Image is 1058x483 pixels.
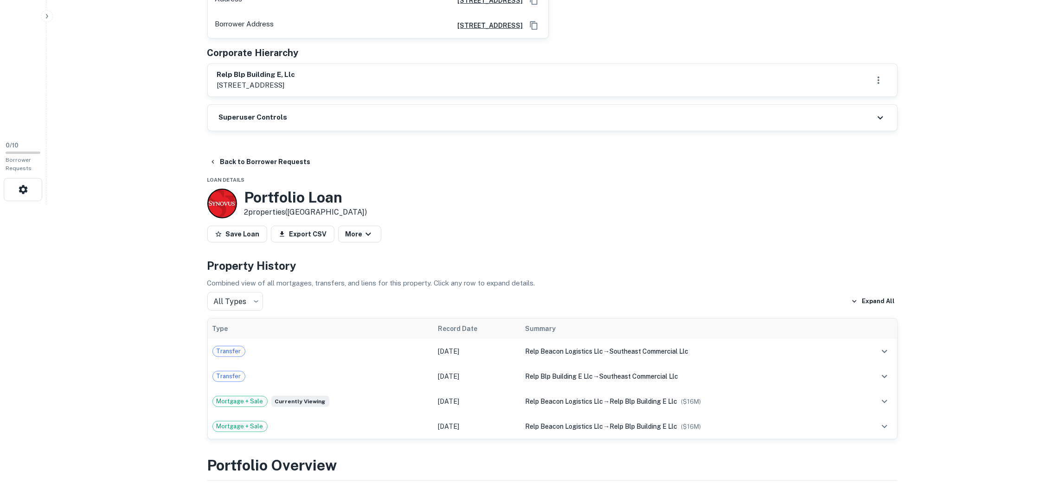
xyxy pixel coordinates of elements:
span: relp beacon logistics llc [525,348,603,355]
span: relp blp building e llc [525,373,593,380]
h6: Superuser Controls [219,112,288,123]
button: Back to Borrower Requests [205,153,314,170]
span: relp blp building e llc [609,398,677,405]
span: Mortgage + Sale [213,397,267,406]
button: Copy Address [527,19,541,32]
span: Currently viewing [271,396,329,407]
button: More [338,226,381,242]
div: → [525,421,847,432]
button: expand row [877,419,892,434]
h3: Portfolio Overview [207,454,898,477]
h5: Corporate Hierarchy [207,46,299,60]
button: Save Loan [207,226,267,242]
p: Borrower Address [215,19,274,32]
th: Type [208,318,434,339]
span: Mortgage + Sale [213,422,267,431]
p: [STREET_ADDRESS] [217,80,295,91]
p: Combined view of all mortgages, transfers, and liens for this property. Click any row to expand d... [207,278,898,289]
span: Transfer [213,372,245,381]
td: [DATE] [433,389,520,414]
button: Expand All [849,294,898,308]
th: Record Date [433,318,520,339]
div: → [525,371,847,381]
span: Loan Details [207,177,245,183]
span: 0 / 10 [6,142,19,149]
h6: relp blp building e, llc [217,70,295,80]
td: [DATE] [433,339,520,364]
button: expand row [877,369,892,384]
span: ($ 16M ) [681,398,701,405]
iframe: Chat Widget [1012,409,1058,453]
span: Borrower Requests [6,157,32,172]
span: southeast commercial llc [599,373,678,380]
div: All Types [207,292,263,311]
button: expand row [877,343,892,359]
button: expand row [877,394,892,409]
span: Transfer [213,347,245,356]
span: southeast commercial llc [609,348,688,355]
td: [DATE] [433,414,520,439]
th: Summary [520,318,852,339]
span: relp beacon logistics llc [525,398,603,405]
span: relp blp building e llc [609,423,677,430]
div: → [525,396,847,407]
h4: Property History [207,257,898,274]
a: [STREET_ADDRESS] [450,20,523,31]
td: [DATE] [433,364,520,389]
p: 2 properties ([GEOGRAPHIC_DATA]) [244,207,367,218]
span: ($ 16M ) [681,423,701,430]
button: Export CSV [271,226,334,242]
div: → [525,346,847,356]
h3: Portfolio Loan [244,189,367,206]
span: relp beacon logistics llc [525,423,603,430]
